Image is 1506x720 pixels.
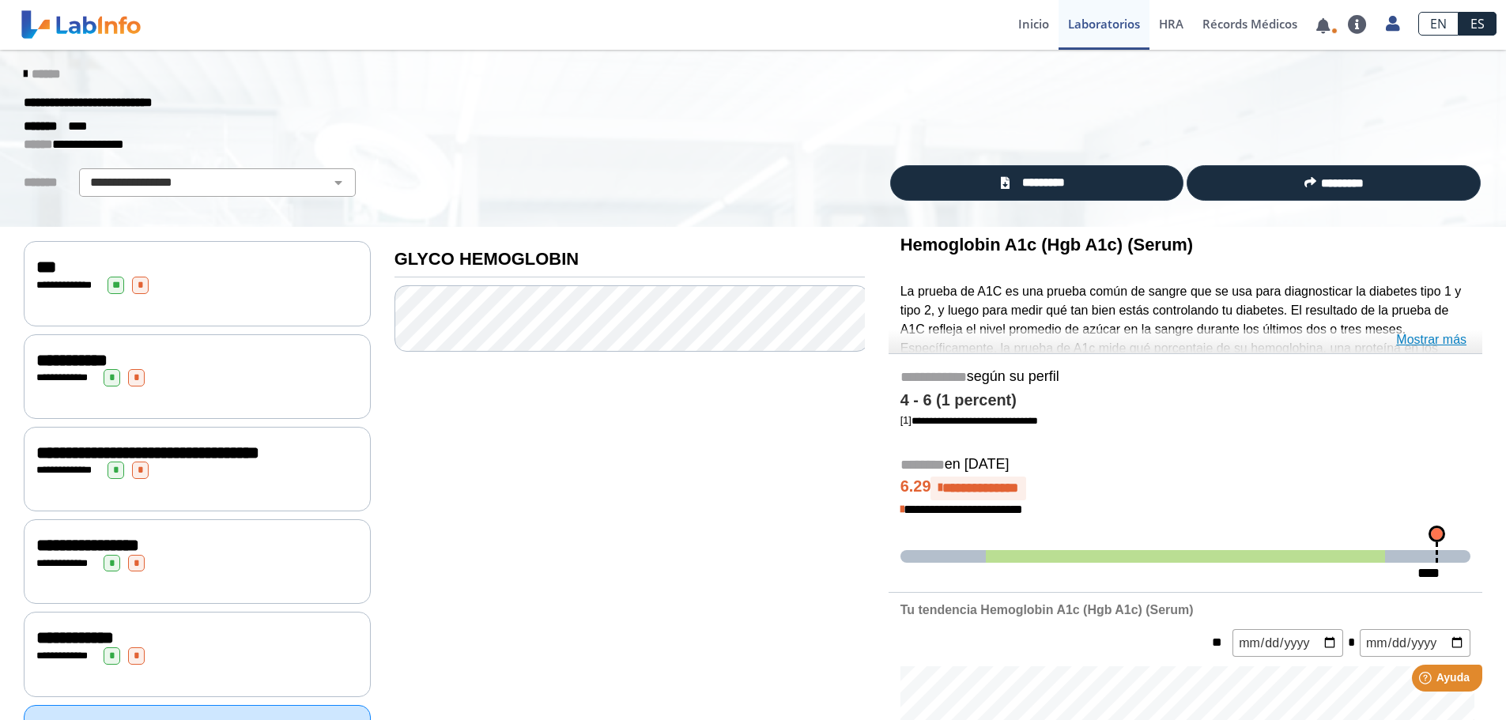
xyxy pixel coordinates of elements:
a: [1] [900,414,1038,426]
h5: en [DATE] [900,456,1470,474]
input: mm/dd/yyyy [1360,629,1470,657]
a: EN [1418,12,1459,36]
p: La prueba de A1C es una prueba común de sangre que se usa para diagnosticar la diabetes tipo 1 y ... [900,282,1470,414]
h4: 6.29 [900,477,1470,500]
a: ES [1459,12,1497,36]
h5: según su perfil [900,368,1470,386]
input: mm/dd/yyyy [1232,629,1343,657]
b: Hemoglobin A1c (Hgb A1c) (Serum) [900,235,1193,254]
h4: 4 - 6 (1 percent) [900,391,1470,410]
span: HRA [1159,16,1183,32]
a: Mostrar más [1396,330,1466,349]
b: GLYCO HEMOGLOBIN [394,249,579,269]
iframe: Help widget launcher [1365,658,1489,703]
b: Tu tendencia Hemoglobin A1c (Hgb A1c) (Serum) [900,603,1194,616]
